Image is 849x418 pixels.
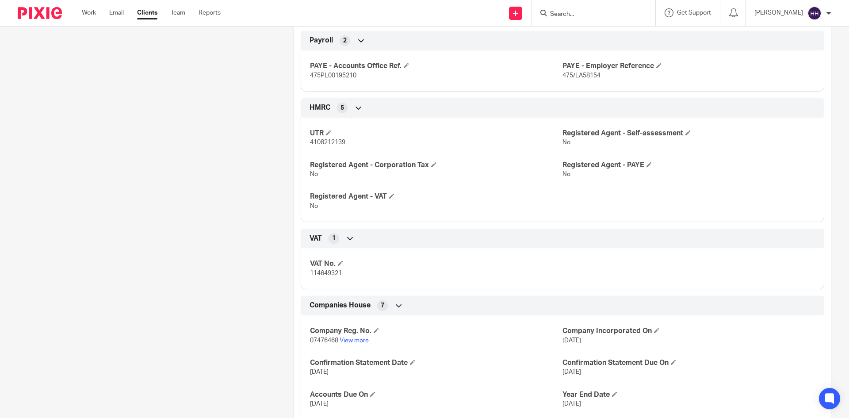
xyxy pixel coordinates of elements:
a: View more [340,337,369,344]
span: [DATE] [562,337,581,344]
h4: Accounts Due On [310,390,562,399]
h4: UTR [310,129,562,138]
span: No [562,139,570,146]
a: Clients [137,8,157,17]
span: No [310,203,318,209]
h4: PAYE - Accounts Office Ref. [310,61,562,71]
h4: Registered Agent - PAYE [562,161,815,170]
span: VAT [310,234,322,243]
p: [PERSON_NAME] [754,8,803,17]
span: Companies House [310,301,371,310]
img: Pixie [18,7,62,19]
span: 114649321 [310,270,342,276]
a: Reports [199,8,221,17]
span: 7 [381,301,384,310]
span: 5 [340,104,344,112]
h4: Registered Agent - VAT [310,192,562,201]
span: No [562,171,570,177]
span: Payroll [310,36,333,45]
span: [DATE] [562,369,581,375]
span: 475/LA58154 [562,73,600,79]
span: [DATE] [562,401,581,407]
span: HMRC [310,103,330,112]
span: Get Support [677,10,711,16]
h4: Registered Agent - Corporation Tax [310,161,562,170]
h4: Year End Date [562,390,815,399]
a: Email [109,8,124,17]
span: 475PL00195210 [310,73,356,79]
h4: Confirmation Statement Due On [562,358,815,368]
a: Team [171,8,185,17]
h4: Confirmation Statement Date [310,358,562,368]
span: No [310,171,318,177]
span: [DATE] [310,401,329,407]
span: 4108212139 [310,139,345,146]
img: svg%3E [807,6,822,20]
a: Work [82,8,96,17]
h4: Registered Agent - Self-assessment [562,129,815,138]
h4: Company Incorporated On [562,326,815,336]
h4: VAT No. [310,259,562,268]
span: 1 [332,234,336,243]
input: Search [549,11,629,19]
span: 07476468 [310,337,338,344]
h4: Company Reg. No. [310,326,562,336]
span: [DATE] [310,369,329,375]
span: 2 [343,36,347,45]
h4: PAYE - Employer Reference [562,61,815,71]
